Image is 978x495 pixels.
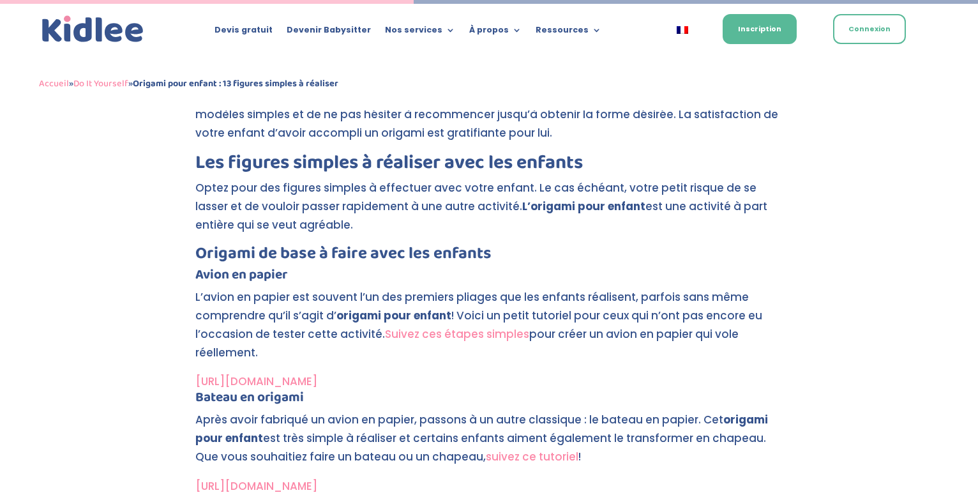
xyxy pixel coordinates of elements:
a: Devis gratuit [214,26,273,40]
p: Optez pour des figures simples à effectuer avec votre enfant. Le cas échéant, votre petit risque ... [195,179,783,245]
span: » » [39,76,338,91]
a: [URL][DOMAIN_NAME] [195,374,317,389]
a: Suivez ces étapes simples [385,326,529,342]
p: Avant de commencer, examinez avec votre enfant l’ensemble des étapes présentées. Ensuite, suivez ... [195,68,783,153]
a: Kidlee Logo [39,13,147,46]
p: Après avoir fabriqué un avion en papier, passons à un autre classique : le bateau en papier. Cet ... [195,411,783,477]
strong: Origami pour enfant : 13 figures simples à réaliser [133,76,338,91]
a: À propos [469,26,522,40]
a: [URL][DOMAIN_NAME] [195,478,317,494]
a: Ressources [536,26,601,40]
a: Inscription [723,14,797,44]
strong: L’origami pour enfant [522,199,645,214]
h3: Origami de base à faire avec les enfants [195,245,783,268]
h4: Avion en papier [195,268,783,288]
a: Accueil [39,76,69,91]
a: suivez ce tutoriel [486,449,578,464]
a: Do It Yourself [73,76,128,91]
a: Connexion [833,14,906,44]
img: logo_kidlee_bleu [39,13,147,46]
strong: origami pour enfant [336,308,451,323]
h4: Bateau en origami [195,391,783,411]
a: Devenir Babysitter [287,26,371,40]
p: L’avion en papier est souvent l’un des premiers pliages que les enfants réalisent, parfois sans m... [195,288,783,373]
a: Nos services [385,26,455,40]
h2: Les figures simples à réaliser avec les enfants [195,153,783,179]
img: Français [677,26,688,34]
